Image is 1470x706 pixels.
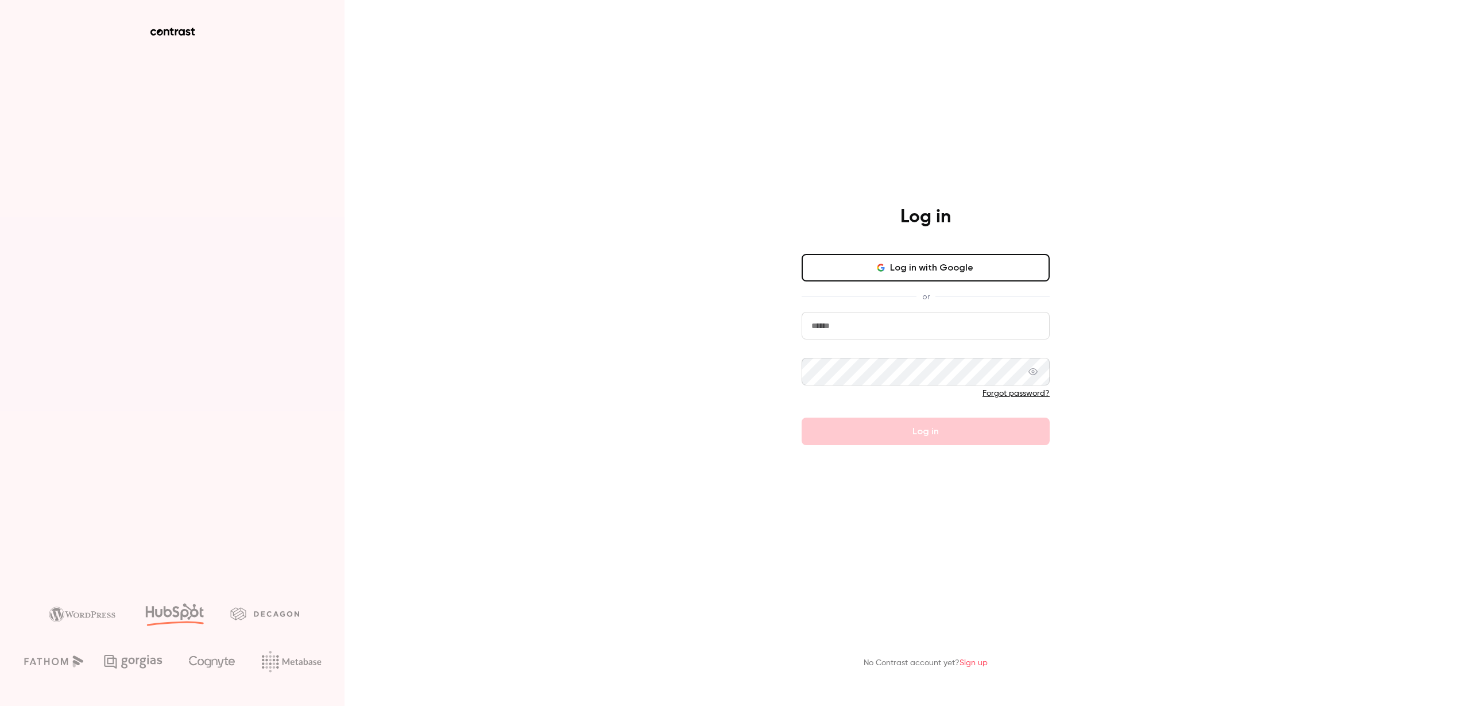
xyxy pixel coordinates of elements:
button: Log in with Google [802,254,1050,281]
a: Forgot password? [982,389,1050,398]
p: No Contrast account yet? [864,657,988,669]
h4: Log in [900,206,951,229]
span: or [916,291,935,303]
img: decagon [230,607,299,620]
a: Sign up [960,659,988,667]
